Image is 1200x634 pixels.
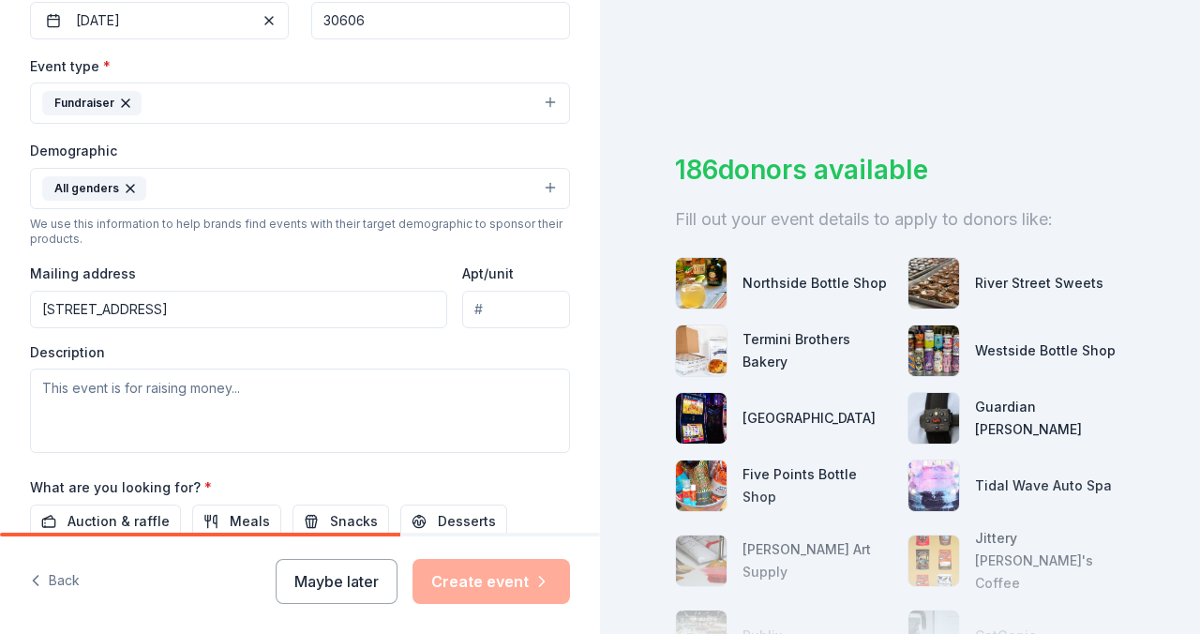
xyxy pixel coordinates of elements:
button: Desserts [400,505,507,538]
button: [DATE] [30,2,289,39]
img: photo for Termini Brothers Bakery [676,325,727,376]
button: Auction & raffle [30,505,181,538]
div: [GEOGRAPHIC_DATA] [742,407,876,430]
label: Mailing address [30,264,136,283]
label: Event type [30,57,111,76]
button: All genders [30,168,570,209]
img: photo for River Street Sweets [908,258,959,309]
div: 186 donors available [675,150,1125,189]
div: Termini Brothers Bakery [742,328,892,373]
img: photo for Tidal Wave Auto Spa [908,460,959,511]
label: Description [30,343,105,362]
button: Fundraiser [30,83,570,124]
img: photo for Wind Creek Hospitality [676,393,727,444]
label: What are you looking for? [30,478,212,497]
div: Five Points Bottle Shop [742,463,892,508]
span: Snacks [330,510,378,533]
input: Enter a US address [30,291,447,328]
span: Meals [230,510,270,533]
input: # [462,291,570,328]
span: Desserts [438,510,496,533]
label: Apt/unit [462,264,514,283]
img: photo for Westside Bottle Shop [908,325,959,376]
div: Westside Bottle Shop [975,340,1116,362]
button: Snacks [292,505,389,538]
img: photo for Northside Bottle Shop [676,258,727,309]
div: Fundraiser [42,91,142,115]
div: All genders [42,176,146,201]
div: We use this information to help brands find events with their target demographic to sponsor their... [30,217,570,247]
div: Northside Bottle Shop [742,272,887,294]
img: photo for Five Points Bottle Shop [676,460,727,511]
div: Fill out your event details to apply to donors like: [675,204,1125,234]
button: Meals [192,505,281,538]
span: Auction & raffle [67,510,170,533]
img: photo for Guardian Angel Device [908,393,959,444]
div: River Street Sweets [975,272,1103,294]
input: 12345 (U.S. only) [311,2,570,39]
div: Guardian [PERSON_NAME] [975,396,1125,441]
button: Maybe later [276,559,397,604]
label: Demographic [30,142,117,160]
button: Back [30,562,80,601]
